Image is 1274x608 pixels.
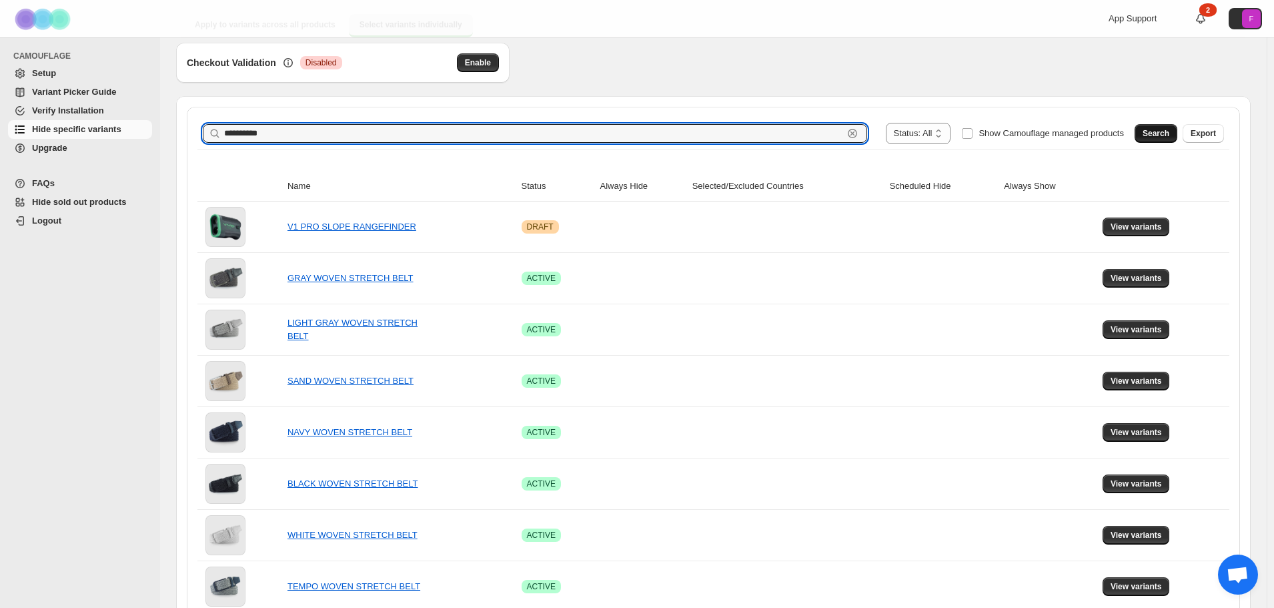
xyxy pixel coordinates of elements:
[1135,124,1177,143] button: Search
[688,172,886,202] th: Selected/Excluded Countries
[457,53,499,72] button: Enable
[8,120,152,139] a: Hide specific variants
[32,216,61,226] span: Logout
[32,87,116,97] span: Variant Picker Guide
[1143,128,1169,139] span: Search
[527,581,556,592] span: ACTIVE
[1103,320,1170,339] button: View variants
[11,1,77,37] img: Camouflage
[13,51,153,61] span: CAMOUFLAGE
[527,324,556,335] span: ACTIVE
[596,172,688,202] th: Always Hide
[1111,324,1162,335] span: View variants
[8,64,152,83] a: Setup
[32,105,104,115] span: Verify Installation
[1103,577,1170,596] button: View variants
[287,479,418,489] a: BLACK WOVEN STRETCH BELT
[1103,269,1170,288] button: View variants
[1111,427,1162,438] span: View variants
[1000,172,1099,202] th: Always Show
[527,222,554,232] span: DRAFT
[205,310,245,350] img: LIGHT GRAY WOVEN STRETCH BELT
[187,56,276,69] h3: Checkout Validation
[32,178,55,188] span: FAQs
[287,427,412,437] a: NAVY WOVEN STRETCH BELT
[8,193,152,212] a: Hide sold out products
[1103,526,1170,545] button: View variants
[518,172,596,202] th: Status
[1111,581,1162,592] span: View variants
[846,127,859,140] button: Clear
[1111,530,1162,541] span: View variants
[205,464,245,504] img: BLACK WOVEN STRETCH BELT
[979,128,1124,138] span: Show Camouflage managed products
[32,124,121,134] span: Hide specific variants
[32,68,56,78] span: Setup
[1103,372,1170,390] button: View variants
[1111,479,1162,489] span: View variants
[1103,475,1170,493] button: View variants
[32,143,67,153] span: Upgrade
[465,57,491,68] span: Enable
[1111,222,1162,232] span: View variants
[305,57,337,68] span: Disabled
[527,273,556,284] span: ACTIVE
[886,172,1001,202] th: Scheduled Hide
[205,567,245,607] img: TEMPO WOVEN STRETCH BELT
[1183,124,1224,143] button: Export
[287,530,418,540] a: WHITE WOVEN STRETCH BELT
[8,101,152,120] a: Verify Installation
[287,222,416,232] a: V1 PRO SLOPE RANGEFINDER
[1109,13,1157,23] span: App Support
[287,318,418,341] a: LIGHT GRAY WOVEN STRETCH BELT
[1249,15,1254,23] text: F
[8,139,152,158] a: Upgrade
[1103,218,1170,236] button: View variants
[205,412,245,452] img: NAVY WOVEN STRETCH BELT
[283,172,518,202] th: Name
[1194,12,1207,25] a: 2
[1229,8,1262,29] button: Avatar with initials F
[205,361,245,401] img: SAND WOVEN STRETCH BELT
[205,258,245,298] img: GRAY WOVEN STRETCH BELT
[527,376,556,386] span: ACTIVE
[8,174,152,193] a: FAQs
[1111,376,1162,386] span: View variants
[287,376,414,386] a: SAND WOVEN STRETCH BELT
[527,530,556,541] span: ACTIVE
[287,273,414,283] a: GRAY WOVEN STRETCH BELT
[8,83,152,101] a: Variant Picker Guide
[1191,128,1216,139] span: Export
[205,207,245,247] img: V1 PRO SLOPE RANGEFINDER
[287,581,420,591] a: TEMPO WOVEN STRETCH BELT
[205,515,245,555] img: WHITE WOVEN STRETCH BELT
[527,479,556,489] span: ACTIVE
[8,212,152,230] a: Logout
[1199,3,1217,17] div: 2
[527,427,556,438] span: ACTIVE
[1103,423,1170,442] button: View variants
[1111,273,1162,284] span: View variants
[1242,9,1261,28] span: Avatar with initials F
[1218,555,1258,595] div: Open chat
[32,197,127,207] span: Hide sold out products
